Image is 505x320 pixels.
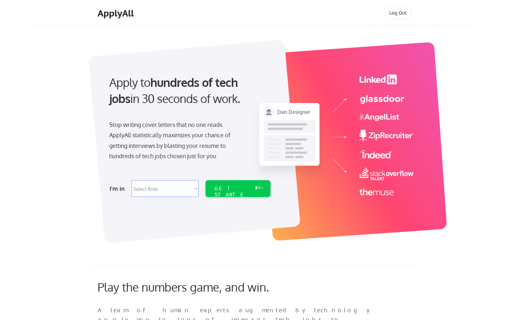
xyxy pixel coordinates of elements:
div: ApplyAll [98,8,136,19]
div: I'm in [110,183,128,194]
strong: hundreds of tech jobs [109,75,241,106]
div: Play the numbers game, and win. [98,280,298,294]
button: Log Out [385,6,411,19]
div: Stop writing cover letters that no one reads. ApplyAll statistically maximizes your chance of get... [109,119,242,161]
div: GET STARTED [215,185,249,204]
div: Apply to in 30 seconds of work. [109,74,268,107]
